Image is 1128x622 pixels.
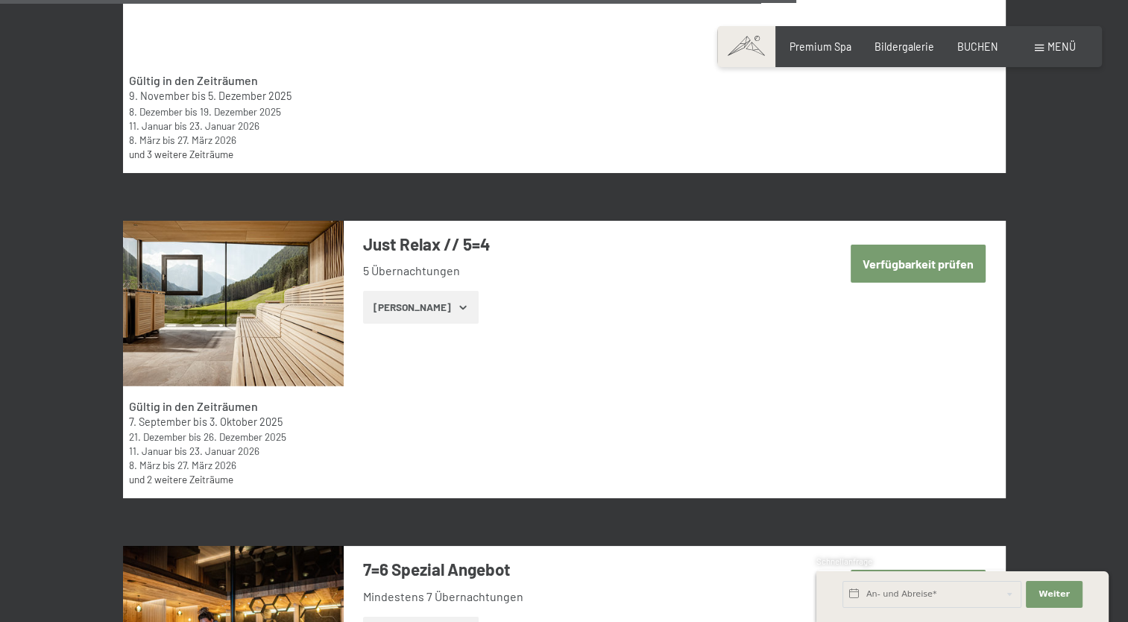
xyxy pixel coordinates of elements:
[363,263,807,279] li: 5 Übernachtungen
[851,245,986,283] button: Verfügbarkeit prüfen
[363,558,807,581] h3: 7=6 Spezial Angebot
[123,221,344,386] img: mss_renderimg.php
[129,444,172,457] time: 11.01.2026
[363,291,479,324] button: [PERSON_NAME]
[189,119,259,132] time: 23.01.2026
[129,430,336,444] div: bis
[957,40,998,53] a: BUCHEN
[129,119,336,133] div: bis
[129,399,258,413] strong: Gültig in den Zeiträumen
[208,89,292,102] time: 05.12.2025
[129,458,336,472] div: bis
[1026,581,1083,608] button: Weiter
[129,148,233,160] a: und 3 weitere Zeiträume
[875,40,934,53] a: Bildergalerie
[129,119,172,132] time: 11.01.2026
[129,133,160,146] time: 08.03.2026
[129,415,191,428] time: 07.09.2025
[189,444,259,457] time: 23.01.2026
[129,459,160,471] time: 08.03.2026
[177,459,236,471] time: 27.03.2026
[363,233,807,256] h3: Just Relax // 5=4
[129,444,336,458] div: bis
[209,415,283,428] time: 03.10.2025
[129,105,183,118] time: 08.12.2025
[177,133,236,146] time: 27.03.2026
[129,89,189,102] time: 09.11.2025
[129,430,186,443] time: 21.12.2025
[204,430,286,443] time: 26.12.2025
[129,73,258,87] strong: Gültig in den Zeiträumen
[200,105,281,118] time: 19.12.2025
[129,89,336,104] div: bis
[816,556,872,566] span: Schnellanfrage
[1047,40,1076,53] span: Menü
[129,415,336,430] div: bis
[1039,588,1070,600] span: Weiter
[129,133,336,147] div: bis
[129,104,336,119] div: bis
[129,473,233,486] a: und 2 weitere Zeiträume
[790,40,851,53] a: Premium Spa
[363,588,807,605] li: Mindestens 7 Übernachtungen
